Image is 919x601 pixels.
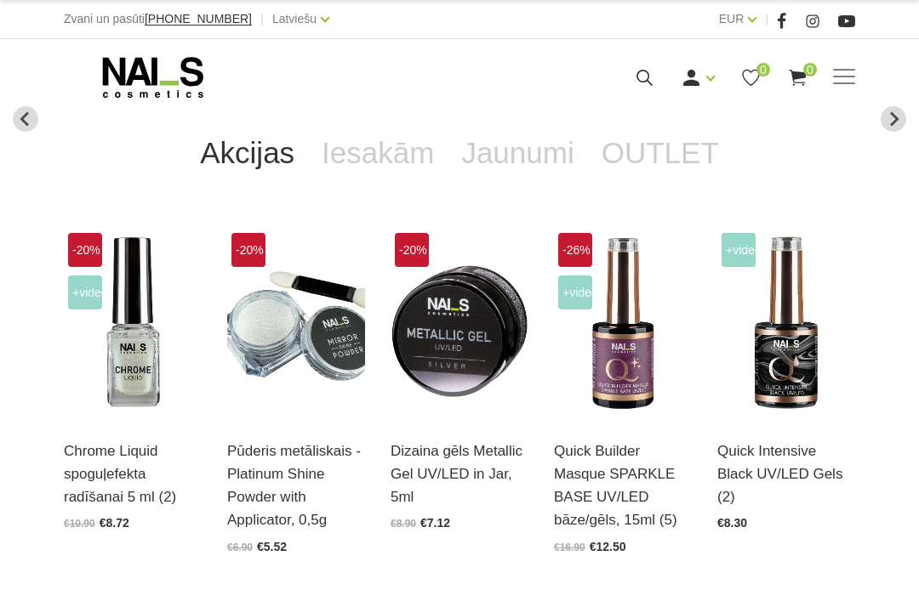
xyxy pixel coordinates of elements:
[391,439,528,509] a: Dizaina gēls Metallic Gel UV/LED in Jar, 5ml
[186,119,308,187] a: Akcijas
[558,275,592,309] span: +Video
[64,9,252,30] div: Zvani un pasūti
[227,229,365,418] img: Augstas kvalitātes, metāliskā spoguļefekta dizaina pūderis lieliskam spīdumam. Šobrīd aktuāls spi...
[590,540,626,553] span: €12.50
[145,12,252,26] span: [PHONE_NUMBER]
[717,229,855,418] img: Quick Intensive Black - īpaši pigmentēta melnā gellaka. * Vienmērīgs pārklājums 1 kārtā bez svītr...
[391,518,416,530] span: €8.90
[787,67,808,88] a: 0
[227,439,365,532] a: Pūderis metāliskais - Platinum Shine Powder with Applicator, 0,5g
[64,229,202,418] img: Dizaina produkts spilgtā spoguļa efekta radīšanai.LIETOŠANA: Pirms lietošanas nepieciešams sakrat...
[420,516,450,530] span: €7.12
[588,119,733,187] a: OUTLET
[64,518,95,530] span: €10.90
[257,540,287,553] span: €5.52
[100,516,129,530] span: €8.72
[13,106,38,132] button: Go to last slide
[558,233,592,267] span: -26%
[68,233,102,267] span: -20%
[881,106,906,132] button: Next slide
[272,9,317,29] a: Latviešu
[308,119,448,187] a: Iesakām
[719,9,745,29] a: EUR
[227,541,253,553] span: €6.90
[448,119,587,187] a: Jaunumi
[803,63,817,77] span: 0
[145,13,252,26] a: [PHONE_NUMBER]
[740,67,762,88] a: 0
[64,439,202,509] a: Chrome Liquid spoguļefekta radīšanai 5 ml (2)
[395,233,429,267] span: -20%
[717,439,855,509] a: Quick Intensive Black UV/LED Gels (2)
[68,275,102,309] span: +Video
[717,516,747,530] span: €8.30
[554,229,692,418] img: Maskējoša, viegli mirdzoša bāze/gels. Unikāls produkts ar daudz izmantošanas iespējām: •Bāze gell...
[554,541,585,553] span: €16.90
[231,233,265,267] span: -20%
[765,9,768,30] span: |
[260,9,264,30] span: |
[722,233,756,267] span: +Video
[554,439,692,532] a: Quick Builder Masque SPARKLE BASE UV/LED bāze/gēls, 15ml (5)
[756,63,770,77] span: 0
[391,229,528,418] img: Metallic Gel UV/LED ir intensīvi pigmentets metala dizaina gēls, kas palīdz radīt reljefu zīmējum...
